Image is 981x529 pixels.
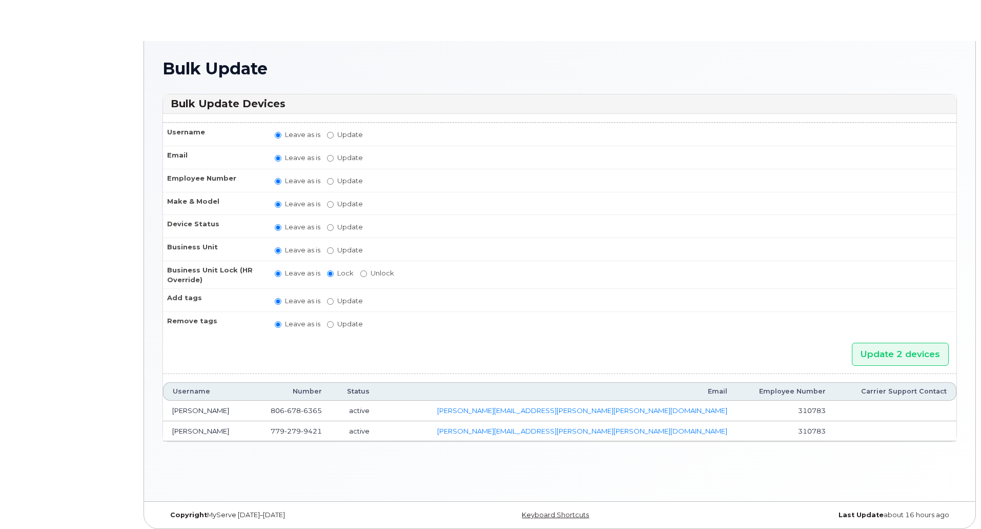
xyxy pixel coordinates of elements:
[162,60,957,77] h1: Bulk Update
[275,296,320,306] label: Leave as is
[250,382,331,401] th: Number
[284,427,301,435] span: 279
[275,178,281,185] input: Leave as is
[327,176,363,186] label: Update
[379,382,737,401] th: Email
[275,270,281,277] input: Leave as is
[737,421,835,442] td: 310783
[275,155,281,162] input: Leave as is
[835,382,956,401] th: Carrier Support Contact
[163,421,250,442] td: [PERSON_NAME]
[301,427,322,435] span: 9421
[360,270,367,277] input: Unlock
[275,176,320,186] label: Leave as is
[163,169,265,192] th: Employee Number
[275,321,281,328] input: Leave as is
[163,311,265,335] th: Remove tags
[284,406,301,415] span: 678
[275,153,320,163] label: Leave as is
[327,155,334,162] input: Update
[275,130,320,140] label: Leave as is
[171,97,949,111] h3: Bulk Update Devices
[692,511,957,519] div: about 16 hours ago
[275,245,320,255] label: Leave as is
[327,319,363,329] label: Update
[163,146,265,169] th: Email
[275,132,281,139] input: Leave as is
[301,406,322,415] span: 6365
[163,238,265,261] th: Business Unit
[271,427,322,435] span: 779
[839,511,884,519] strong: Last Update
[163,214,265,238] th: Device Status
[275,201,281,208] input: Leave as is
[737,401,835,421] td: 310783
[163,401,250,421] td: [PERSON_NAME]
[327,321,334,328] input: Update
[275,268,320,278] label: Leave as is
[327,270,334,277] input: Lock
[170,511,207,519] strong: Copyright
[327,224,334,231] input: Update
[327,247,334,254] input: Update
[437,406,727,415] a: [PERSON_NAME][EMAIL_ADDRESS][PERSON_NAME][PERSON_NAME][DOMAIN_NAME]
[163,123,265,146] th: Username
[275,247,281,254] input: Leave as is
[275,298,281,305] input: Leave as is
[327,153,363,163] label: Update
[852,343,949,366] input: Update 2 devices
[275,199,320,209] label: Leave as is
[327,222,363,232] label: Update
[327,298,334,305] input: Update
[327,268,354,278] label: Lock
[163,382,250,401] th: Username
[163,261,265,288] th: Business Unit Lock (HR Override)
[327,199,363,209] label: Update
[163,288,265,311] th: Add tags
[162,511,427,519] div: MyServe [DATE]–[DATE]
[327,201,334,208] input: Update
[737,382,835,401] th: Employee Number
[271,406,322,415] span: 806
[331,421,379,442] td: active
[275,319,320,329] label: Leave as is
[331,382,379,401] th: Status
[275,224,281,231] input: Leave as is
[327,130,363,140] label: Update
[327,132,334,139] input: Update
[437,427,727,435] a: [PERSON_NAME][EMAIL_ADDRESS][PERSON_NAME][PERSON_NAME][DOMAIN_NAME]
[163,192,265,215] th: Make & Model
[327,245,363,255] label: Update
[331,401,379,421] td: active
[327,178,334,185] input: Update
[360,268,394,278] label: Unlock
[522,511,589,519] a: Keyboard Shortcuts
[327,296,363,306] label: Update
[275,222,320,232] label: Leave as is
